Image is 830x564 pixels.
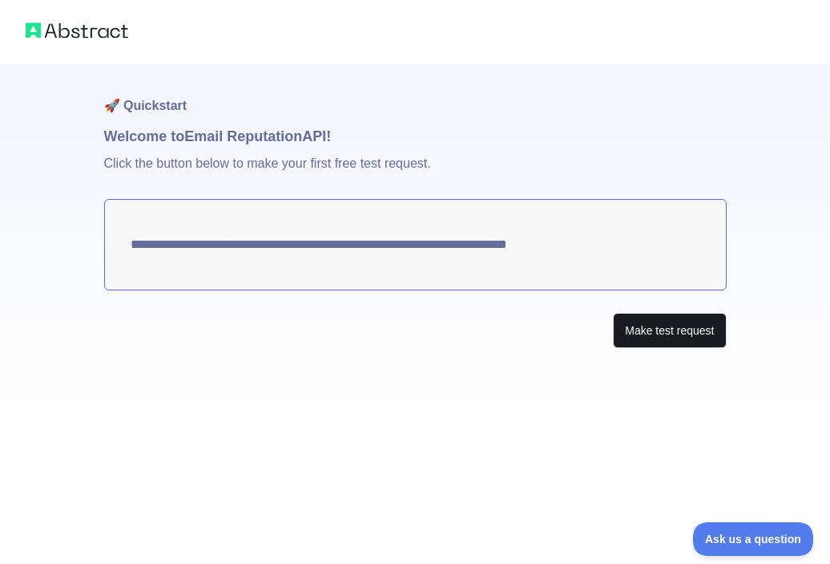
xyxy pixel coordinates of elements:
img: Abstract logo [26,19,128,42]
button: Make test request [613,313,726,349]
h1: 🚀 Quickstart [104,64,727,125]
h1: Welcome to Email Reputation API! [104,125,727,148]
p: Click the button below to make your first free test request. [104,148,727,199]
iframe: Toggle Customer Support [693,522,814,556]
